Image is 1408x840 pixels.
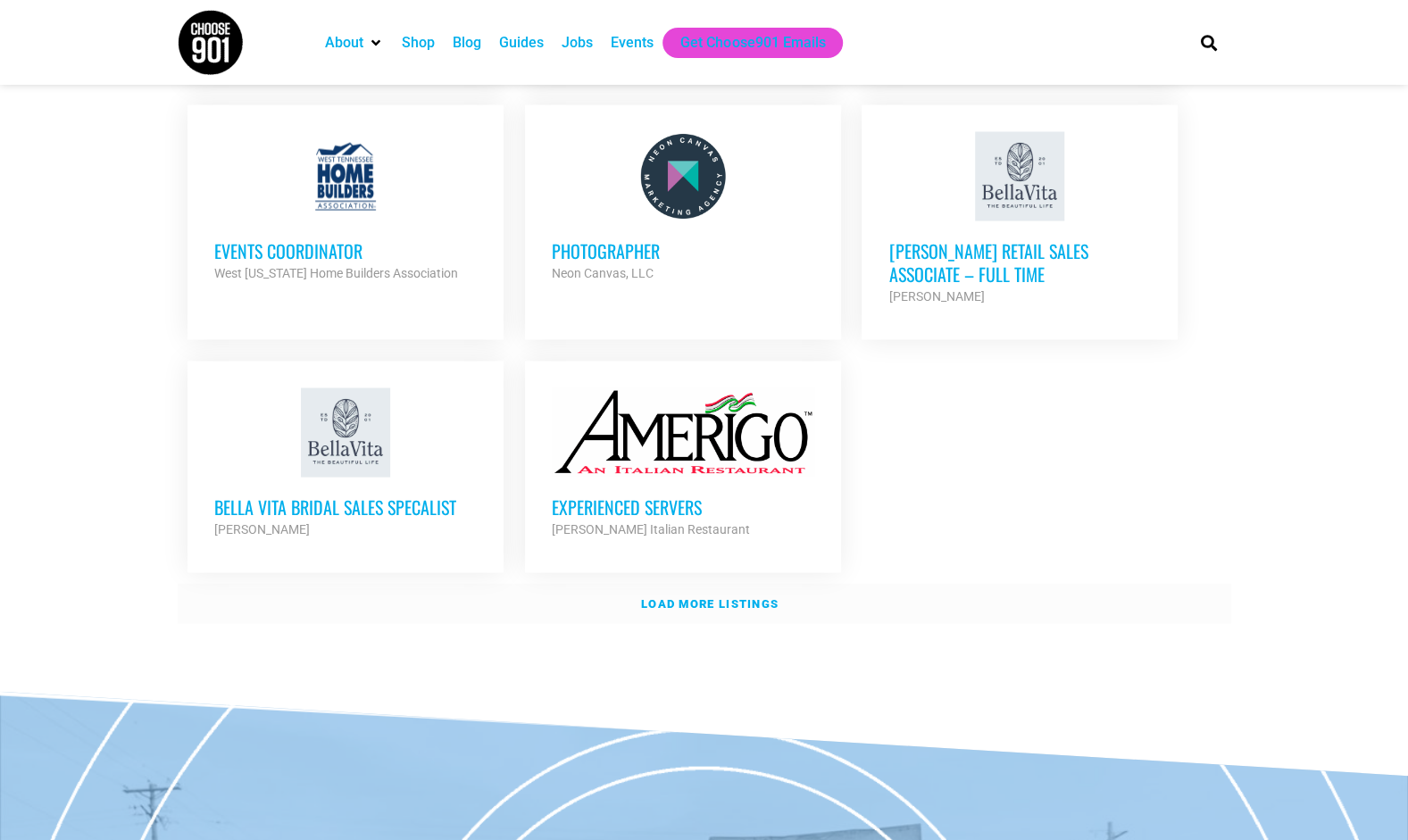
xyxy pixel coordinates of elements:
[499,32,544,54] a: Guides
[525,361,841,566] a: Experienced Servers [PERSON_NAME] Italian Restaurant
[187,104,504,310] a: Events Coordinator West [US_STATE] Home Builders Association
[611,32,654,54] a: Events
[888,238,1151,285] h3: [PERSON_NAME] Retail Sales Associate – Full Time
[888,288,984,303] strong: [PERSON_NAME]
[316,28,1170,58] nav: Main nav
[562,32,593,54] a: Jobs
[178,583,1231,624] a: Load more listings
[402,32,435,54] a: Shop
[214,521,310,536] strong: [PERSON_NAME]
[1194,28,1223,57] div: Search
[862,104,1178,333] a: [PERSON_NAME] Retail Sales Associate – Full Time [PERSON_NAME]
[641,596,779,610] strong: Load more listings
[680,32,825,54] a: Get Choose901 Emails
[214,238,477,262] h3: Events Coordinator
[187,361,504,566] a: Bella Vita Bridal Sales Specalist [PERSON_NAME]
[525,104,841,310] a: Photographer Neon Canvas, LLC
[552,238,814,262] h3: Photographer
[552,495,814,518] h3: Experienced Servers
[325,32,363,54] a: About
[552,521,750,536] strong: [PERSON_NAME] Italian Restaurant
[453,32,481,54] a: Blog
[214,495,477,518] h3: Bella Vita Bridal Sales Specalist
[316,28,393,58] div: About
[552,265,654,279] strong: Neon Canvas, LLC
[214,265,458,279] strong: West [US_STATE] Home Builders Association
